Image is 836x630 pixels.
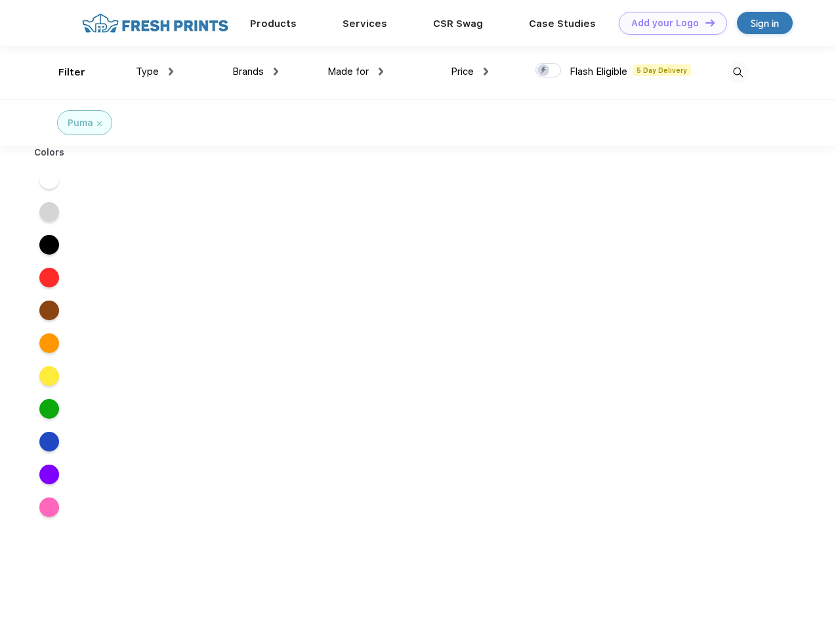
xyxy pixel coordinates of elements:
[631,18,699,29] div: Add your Logo
[633,64,691,76] span: 5 Day Delivery
[379,68,383,75] img: dropdown.png
[68,116,93,130] div: Puma
[250,18,297,30] a: Products
[136,66,159,77] span: Type
[451,66,474,77] span: Price
[327,66,369,77] span: Made for
[751,16,779,31] div: Sign in
[58,65,85,80] div: Filter
[274,68,278,75] img: dropdown.png
[232,66,264,77] span: Brands
[737,12,793,34] a: Sign in
[78,12,232,35] img: fo%20logo%202.webp
[343,18,387,30] a: Services
[433,18,483,30] a: CSR Swag
[24,146,75,159] div: Colors
[484,68,488,75] img: dropdown.png
[727,62,749,83] img: desktop_search.svg
[570,66,627,77] span: Flash Eligible
[705,19,715,26] img: DT
[169,68,173,75] img: dropdown.png
[97,121,102,126] img: filter_cancel.svg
